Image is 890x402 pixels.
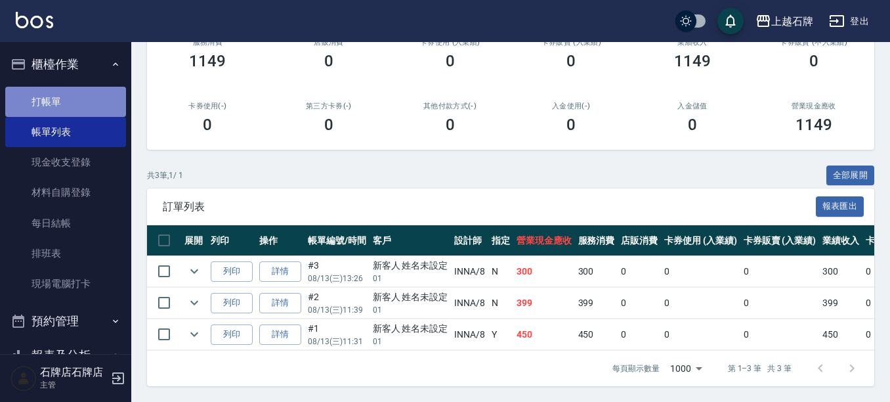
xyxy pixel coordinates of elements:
th: 卡券販賣 (入業績) [740,225,820,256]
th: 展開 [181,225,207,256]
h2: 入金使用(-) [526,102,616,110]
th: 店販消費 [618,225,661,256]
td: 0 [740,256,820,287]
a: 排班表 [5,238,126,269]
button: 列印 [211,261,253,282]
th: 卡券使用 (入業績) [661,225,740,256]
h3: 1149 [189,52,226,70]
button: 登出 [824,9,874,33]
h3: 1149 [795,116,832,134]
button: 預約管理 [5,304,126,338]
td: 300 [575,256,618,287]
button: expand row [184,261,204,281]
td: 0 [661,288,740,319]
td: 399 [575,288,618,319]
td: 0 [661,319,740,350]
a: 詳情 [259,293,301,313]
button: 報表及分析 [5,338,126,372]
h3: 0 [324,52,333,70]
th: 指定 [488,225,513,256]
h2: 卡券販賣 (不入業績) [769,38,858,47]
img: Logo [16,12,53,28]
td: 0 [740,288,820,319]
h2: 店販消費 [284,38,374,47]
div: 新客人 姓名未設定 [373,322,448,336]
span: 訂單列表 [163,200,816,213]
a: 現金收支登錄 [5,147,126,177]
h3: 服務消費 [163,38,253,47]
a: 帳單列表 [5,117,126,147]
td: 0 [618,256,661,287]
a: 報表匯出 [816,200,864,212]
h2: 第三方卡券(-) [284,102,374,110]
th: 服務消費 [575,225,618,256]
th: 營業現金應收 [513,225,575,256]
td: 0 [740,319,820,350]
h3: 0 [446,52,455,70]
th: 設計師 [451,225,488,256]
a: 詳情 [259,324,301,345]
p: 08/13 (三) 13:26 [308,273,366,284]
p: 共 3 筆, 1 / 1 [147,169,183,181]
td: N [488,288,513,319]
h3: 0 [566,52,576,70]
td: N [488,256,513,287]
th: 帳單編號/時間 [305,225,370,256]
p: 主管 [40,379,107,391]
td: 450 [513,319,575,350]
h3: 0 [809,52,818,70]
th: 列印 [207,225,256,256]
td: #2 [305,288,370,319]
th: 業績收入 [819,225,862,256]
td: 450 [819,319,862,350]
p: 第 1–3 筆 共 3 筆 [728,363,792,374]
th: 操作 [256,225,305,256]
p: 每頁顯示數量 [612,363,660,374]
button: 上越石牌 [750,8,818,35]
td: INNA /8 [451,288,488,319]
td: #1 [305,319,370,350]
p: 08/13 (三) 11:39 [308,304,366,316]
h2: 其他付款方式(-) [405,102,495,110]
h3: 0 [688,116,697,134]
h3: 0 [324,116,333,134]
th: 客戶 [370,225,452,256]
div: 新客人 姓名未設定 [373,259,448,273]
td: #3 [305,256,370,287]
h2: 業績收入 [648,38,738,47]
td: INNA /8 [451,319,488,350]
td: 300 [513,256,575,287]
td: 300 [819,256,862,287]
a: 打帳單 [5,87,126,117]
h2: 營業現金應收 [769,102,858,110]
div: 1000 [665,351,707,386]
h3: 1149 [674,52,711,70]
td: 399 [819,288,862,319]
td: 399 [513,288,575,319]
a: 現場電腦打卡 [5,269,126,299]
a: 詳情 [259,261,301,282]
div: 新客人 姓名未設定 [373,290,448,304]
button: 列印 [211,324,253,345]
h5: 石牌店石牌店 [40,366,107,379]
button: 列印 [211,293,253,313]
h2: 卡券使用(-) [163,102,253,110]
h3: 0 [566,116,576,134]
td: 0 [661,256,740,287]
button: expand row [184,324,204,344]
p: 08/13 (三) 11:31 [308,336,366,347]
button: save [717,8,744,34]
p: 01 [373,336,448,347]
button: 報表匯出 [816,196,864,217]
h2: 入金儲值 [648,102,738,110]
h2: 卡券使用 (入業績) [405,38,495,47]
td: INNA /8 [451,256,488,287]
h3: 0 [203,116,212,134]
button: 全部展開 [826,166,875,186]
h2: 卡券販賣 (入業績) [526,38,616,47]
td: 0 [618,319,661,350]
td: 450 [575,319,618,350]
div: 上越石牌 [771,13,813,30]
p: 01 [373,273,448,284]
td: 0 [618,288,661,319]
